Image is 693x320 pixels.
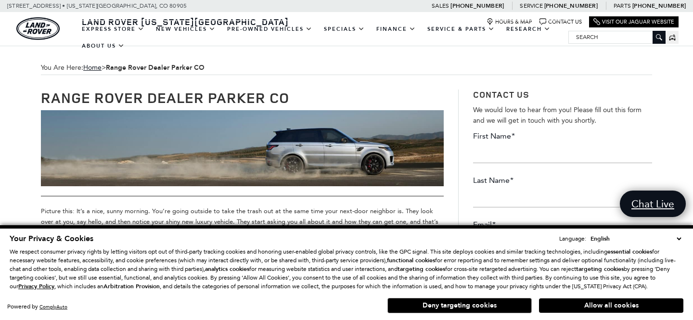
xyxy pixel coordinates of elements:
[76,21,568,54] nav: Main Navigation
[422,21,500,38] a: Service & Parts
[544,2,598,10] a: [PHONE_NUMBER]
[539,18,582,26] a: Contact Us
[76,16,295,27] a: Land Rover [US_STATE][GEOGRAPHIC_DATA]
[500,21,556,38] a: Research
[473,106,642,125] span: We would love to hear from you! Please fill out this form and we will get in touch with you shortly.
[614,2,631,9] span: Parts
[150,21,221,38] a: New Vehicles
[576,265,624,273] strong: targeting cookies
[83,64,102,72] a: Home
[539,298,683,313] button: Allow all cookies
[473,131,515,141] label: First Name
[7,304,67,310] div: Powered by
[41,90,444,105] h1: Range Rover Dealer Parker CO
[41,110,444,186] img: Range Rover
[82,16,289,27] span: Land Rover [US_STATE][GEOGRAPHIC_DATA]
[7,2,187,9] a: [STREET_ADDRESS] • [US_STATE][GEOGRAPHIC_DATA], CO 80905
[83,64,205,72] span: >
[559,236,586,242] div: Language:
[473,219,496,230] label: Email
[16,17,60,40] a: land-rover
[593,18,674,26] a: Visit Our Jaguar Website
[620,191,686,217] a: Chat Live
[41,61,652,75] div: Breadcrumbs
[607,248,652,256] strong: essential cookies
[432,2,449,9] span: Sales
[569,31,665,43] input: Search
[450,2,504,10] a: [PHONE_NUMBER]
[387,298,532,313] button: Deny targeting cookies
[398,265,445,273] strong: targeting cookies
[371,21,422,38] a: Finance
[76,38,130,54] a: About Us
[76,21,150,38] a: EXPRESS STORE
[627,197,679,210] span: Chat Live
[103,282,160,290] strong: Arbitration Provision
[10,247,683,291] p: We respect consumer privacy rights by letting visitors opt out of third-party tracking cookies an...
[221,21,318,38] a: Pre-Owned Vehicles
[18,283,54,290] a: Privacy Policy
[473,175,513,186] label: Last Name
[588,234,683,243] select: Language Select
[632,2,686,10] a: [PHONE_NUMBER]
[520,2,542,9] span: Service
[41,61,652,75] span: You Are Here:
[387,256,435,264] strong: functional cookies
[16,17,60,40] img: Land Rover
[205,265,249,273] strong: analytics cookies
[10,233,93,244] span: Your Privacy & Cookies
[39,304,67,310] a: ComplyAuto
[487,18,532,26] a: Hours & Map
[106,63,205,72] strong: Range Rover Dealer Parker CO
[473,90,652,100] h3: Contact Us
[318,21,371,38] a: Specials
